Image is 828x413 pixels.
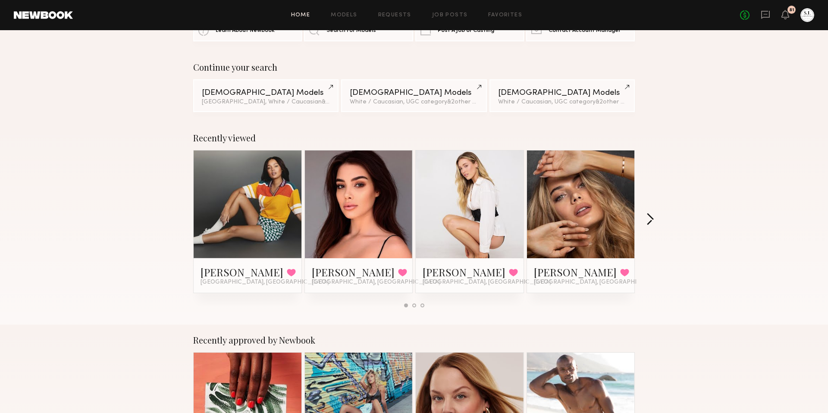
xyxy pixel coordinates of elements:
a: [PERSON_NAME] [312,265,395,279]
a: Contact Account Manager [526,20,635,41]
a: Requests [378,13,411,18]
a: Home [291,13,310,18]
a: Post A Job or Casting [415,20,524,41]
a: [PERSON_NAME] [423,265,505,279]
div: Continue your search [193,62,635,72]
div: [DEMOGRAPHIC_DATA] Models [350,89,478,97]
span: [GEOGRAPHIC_DATA], [GEOGRAPHIC_DATA] [201,279,329,286]
span: Contact Account Manager [549,28,621,34]
a: Learn About Newbook [193,20,302,41]
a: [PERSON_NAME] [201,265,283,279]
a: [DEMOGRAPHIC_DATA] Models[GEOGRAPHIC_DATA], White / Caucasian&4other filters [193,79,339,112]
span: [GEOGRAPHIC_DATA], [GEOGRAPHIC_DATA] [534,279,662,286]
a: Search For Models [304,20,413,41]
a: Models [331,13,357,18]
span: [GEOGRAPHIC_DATA], [GEOGRAPHIC_DATA] [423,279,551,286]
div: White / Caucasian, UGC category [498,99,626,105]
span: Post A Job or Casting [438,28,494,34]
div: Recently approved by Newbook [193,335,635,345]
div: [DEMOGRAPHIC_DATA] Models [202,89,330,97]
span: & 4 other filter s [322,99,364,105]
div: White / Caucasian, UGC category [350,99,478,105]
a: [DEMOGRAPHIC_DATA] ModelsWhite / Caucasian, UGC category&2other filters [341,79,486,112]
div: Recently viewed [193,133,635,143]
span: Search For Models [326,28,376,34]
span: & 2 other filter s [447,99,489,105]
a: Job Posts [432,13,468,18]
span: [GEOGRAPHIC_DATA], [GEOGRAPHIC_DATA] [312,279,440,286]
a: [PERSON_NAME] [534,265,617,279]
a: Favorites [488,13,522,18]
div: [DEMOGRAPHIC_DATA] Models [498,89,626,97]
span: Learn About Newbook [216,28,275,34]
a: [DEMOGRAPHIC_DATA] ModelsWhite / Caucasian, UGC category&2other filters [489,79,635,112]
div: 81 [789,8,794,13]
span: & 2 other filter s [596,99,637,105]
div: [GEOGRAPHIC_DATA], White / Caucasian [202,99,330,105]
